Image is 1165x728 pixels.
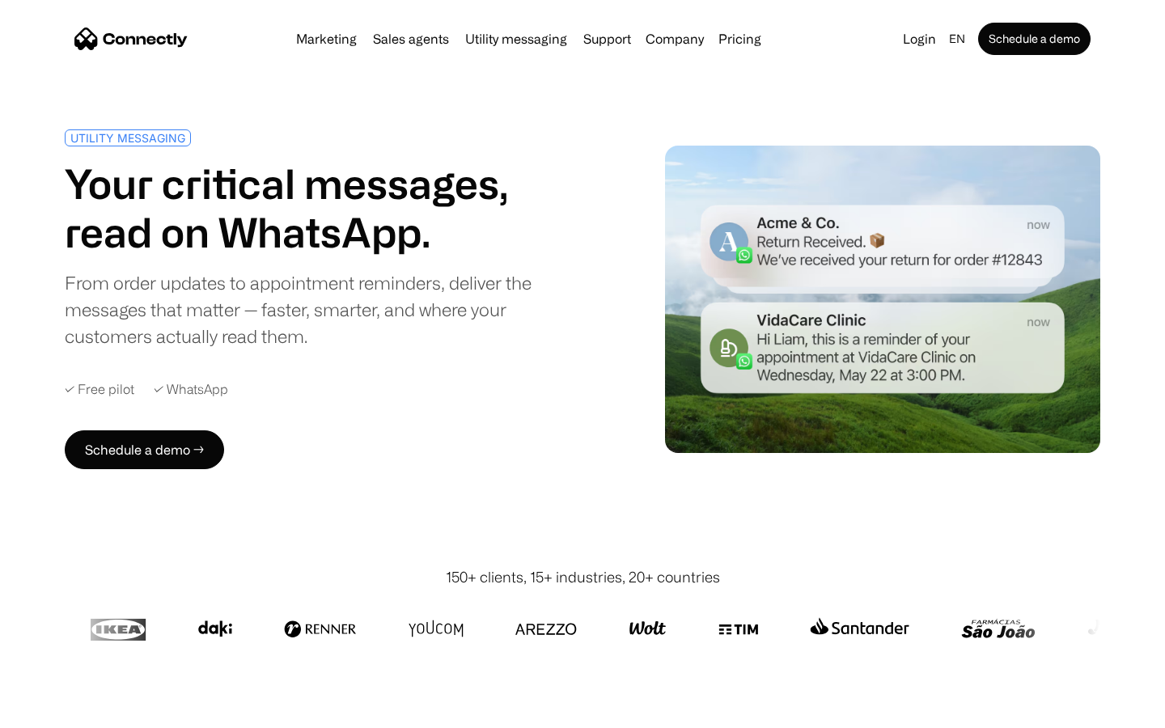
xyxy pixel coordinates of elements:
aside: Language selected: English [16,698,97,722]
div: en [949,28,965,50]
div: 150+ clients, 15+ industries, 20+ countries [446,566,720,588]
a: Support [577,32,638,45]
div: From order updates to appointment reminders, deliver the messages that matter — faster, smarter, ... [65,269,576,349]
a: Pricing [712,32,768,45]
div: Company [646,28,704,50]
a: Marketing [290,32,363,45]
a: Schedule a demo → [65,430,224,469]
a: Schedule a demo [978,23,1091,55]
a: Utility messaging [459,32,574,45]
ul: Language list [32,700,97,722]
h1: Your critical messages, read on WhatsApp. [65,159,576,256]
a: Sales agents [366,32,455,45]
a: Login [896,28,943,50]
div: UTILITY MESSAGING [70,132,185,144]
div: ✓ WhatsApp [154,382,228,397]
div: ✓ Free pilot [65,382,134,397]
